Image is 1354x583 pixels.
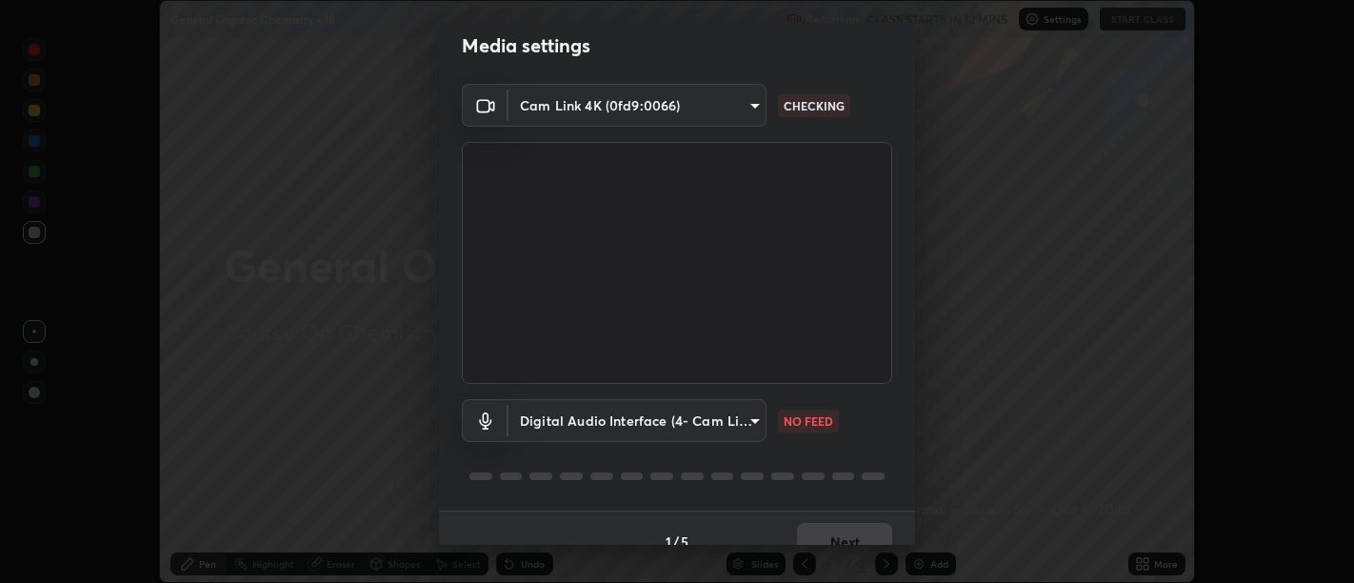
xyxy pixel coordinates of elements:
h4: 1 [666,532,671,552]
div: Cam Link 4K (0fd9:0066) [508,84,767,127]
p: CHECKING [784,97,845,114]
h2: Media settings [462,33,590,58]
h4: 5 [681,532,688,552]
h4: / [673,532,679,552]
div: Cam Link 4K (0fd9:0066) [508,399,767,442]
p: NO FEED [784,412,833,430]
